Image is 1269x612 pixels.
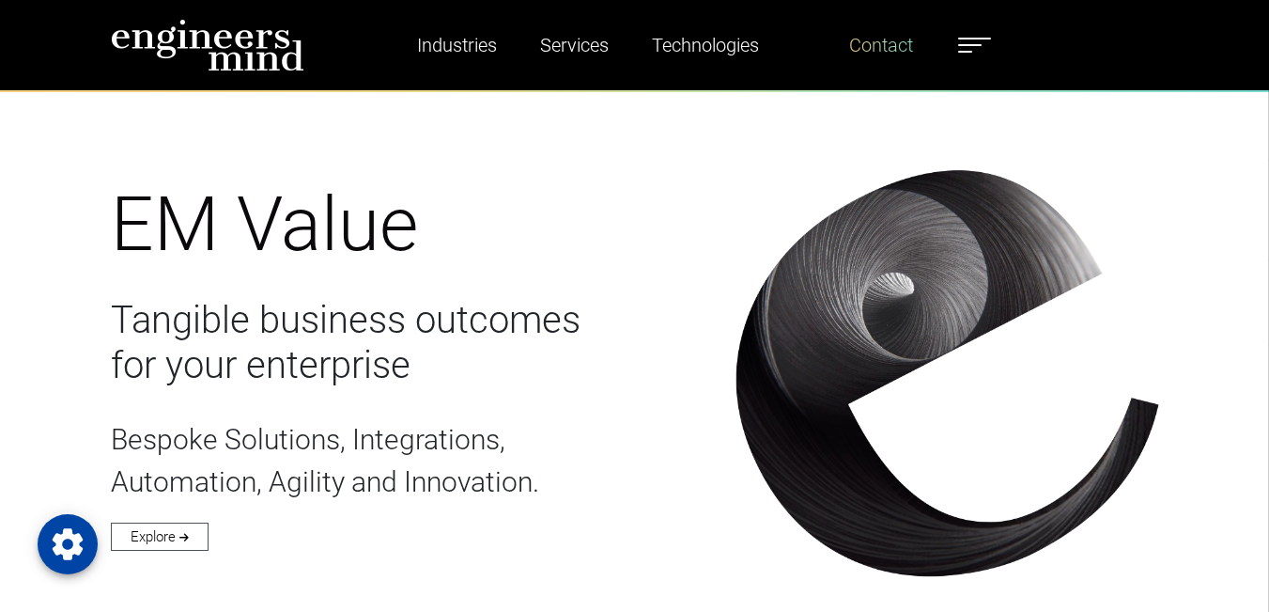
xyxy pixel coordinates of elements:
span: EM Value [111,180,418,269]
a: Explore [111,523,209,551]
a: Services [533,24,616,67]
h3: Tangible business outcomes for your enterprise [111,298,713,388]
a: Industries [410,24,504,67]
img: logo [111,19,304,71]
a: Contact [842,24,921,67]
a: Technologies [644,24,766,67]
p: Bespoke Solutions, Integrations, Automation, Agility and Innovation. [111,418,713,503]
img: intro-img [735,169,1159,577]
